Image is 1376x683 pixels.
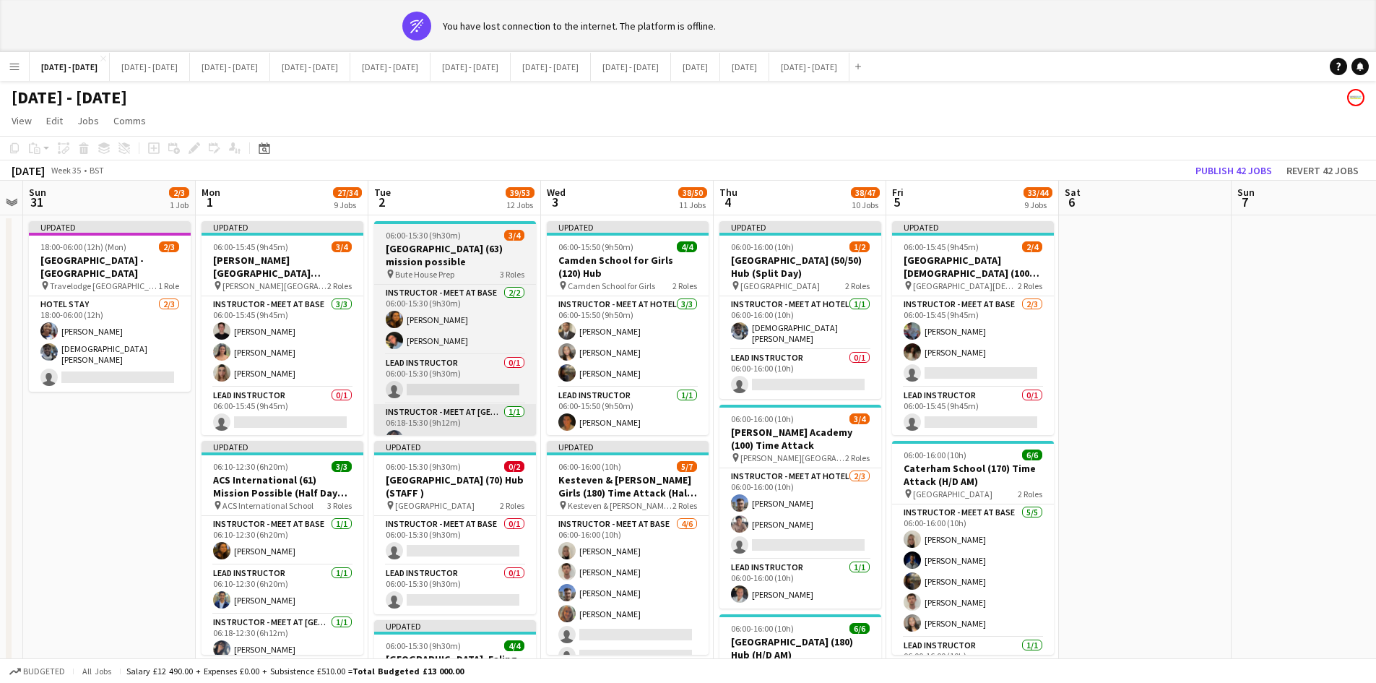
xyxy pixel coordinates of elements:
span: 4/4 [504,640,524,651]
h3: [GEOGRAPHIC_DATA] (70) Hub (STAFF ) [374,473,536,499]
app-card-role: Instructor - Meet at [GEOGRAPHIC_DATA]1/106:18-12:30 (6h12m)[PERSON_NAME] [202,614,363,663]
button: [DATE] - [DATE] [110,53,190,81]
span: 2/3 [169,187,189,198]
app-card-role: Instructor - Meet at Base3/306:00-15:45 (9h45m)[PERSON_NAME][PERSON_NAME][PERSON_NAME] [202,296,363,387]
h3: [GEOGRAPHIC_DATA] (50/50) Hub (Split Day) [719,254,881,280]
span: Fri [892,186,904,199]
span: 3/4 [849,413,870,424]
span: 3/3 [332,461,352,472]
h3: [GEOGRAPHIC_DATA], Ealing (100) Hub [374,653,536,679]
app-job-card: 06:00-16:00 (10h)6/6Caterham School (170) Time Attack (H/D AM) [GEOGRAPHIC_DATA]2 RolesInstructor... [892,441,1054,655]
span: [GEOGRAPHIC_DATA][DEMOGRAPHIC_DATA] [913,280,1018,291]
span: [GEOGRAPHIC_DATA] [913,489,992,499]
span: 2 Roles [672,280,697,291]
span: 39/53 [506,187,535,198]
span: All jobs [79,666,114,676]
span: Budgeted [23,666,65,676]
div: BST [90,165,104,176]
span: 38/50 [678,187,707,198]
app-job-card: Updated06:00-16:00 (10h)1/2[GEOGRAPHIC_DATA] (50/50) Hub (Split Day) [GEOGRAPHIC_DATA]2 RolesInst... [719,221,881,399]
app-card-role: Hotel Stay2/318:00-06:00 (12h)[PERSON_NAME][DEMOGRAPHIC_DATA][PERSON_NAME] [29,296,191,392]
span: 06:00-16:00 (10h) [558,461,621,472]
span: Bute House Prep [395,269,454,280]
div: Updated [719,221,881,233]
span: 27/34 [333,187,362,198]
span: [PERSON_NAME][GEOGRAPHIC_DATA] [740,452,845,463]
span: Kesteven & [PERSON_NAME] Girls [568,500,672,511]
app-card-role: Lead Instructor1/106:00-16:00 (10h)[PERSON_NAME] [719,559,881,609]
span: [PERSON_NAME][GEOGRAPHIC_DATA][PERSON_NAME] [222,280,327,291]
h3: [PERSON_NAME] Academy (100) Time Attack [719,426,881,452]
button: [DATE] [720,53,769,81]
span: 4/4 [677,241,697,252]
app-card-role: Lead Instructor0/106:00-15:45 (9h45m) [892,387,1054,437]
button: [DATE] - [DATE] [350,53,430,81]
div: 12 Jobs [506,199,534,210]
span: 2 Roles [845,452,870,463]
div: Updated [547,441,709,452]
div: Updated [374,441,536,452]
span: Tue [374,186,391,199]
div: Updated [202,221,363,233]
span: 3 [545,194,566,210]
span: 18:00-06:00 (12h) (Mon) [40,241,126,252]
app-job-card: 06:00-16:00 (10h)3/4[PERSON_NAME] Academy (100) Time Attack [PERSON_NAME][GEOGRAPHIC_DATA]2 Roles... [719,405,881,609]
span: 3/4 [332,241,352,252]
span: 0/2 [504,461,524,472]
button: [DATE] - [DATE] [511,53,591,81]
div: 9 Jobs [1024,199,1052,210]
span: 38/47 [851,187,880,198]
button: [DATE] - [DATE] [769,53,849,81]
button: [DATE] - [DATE] [430,53,511,81]
h3: Camden School for Girls (120) Hub [547,254,709,280]
button: [DATE] - [DATE] [270,53,350,81]
div: 1 Job [170,199,189,210]
div: You have lost connection to the internet. The platform is offline. [443,20,716,33]
span: 33/44 [1024,187,1052,198]
app-job-card: 06:00-15:30 (9h30m)3/4[GEOGRAPHIC_DATA] (63) mission possible Bute House Prep3 RolesInstructor - ... [374,221,536,435]
h3: [PERSON_NAME][GEOGRAPHIC_DATA][PERSON_NAME] (100) Hub [202,254,363,280]
button: Publish 42 jobs [1190,161,1278,180]
span: Total Budgeted £13 000.00 [352,666,464,676]
span: 06:00-16:00 (10h) [731,623,794,634]
div: Updated [547,221,709,233]
app-card-role: Instructor - Meet at Base5/506:00-16:00 (10h)[PERSON_NAME][PERSON_NAME][PERSON_NAME][PERSON_NAME]... [892,504,1054,637]
div: Updated [29,221,191,233]
span: 06:00-15:30 (9h30m) [386,640,461,651]
span: 2 Roles [845,280,870,291]
span: 06:00-16:00 (10h) [731,241,794,252]
app-job-card: Updated06:00-15:50 (9h50m)4/4Camden School for Girls (120) Hub Camden School for Girls2 RolesInst... [547,221,709,435]
span: 31 [27,194,46,210]
div: 11 Jobs [679,199,706,210]
div: Updated06:00-15:45 (9h45m)2/4[GEOGRAPHIC_DATA][DEMOGRAPHIC_DATA] (100) Hub [GEOGRAPHIC_DATA][DEMO... [892,221,1054,435]
a: Edit [40,111,69,130]
app-job-card: Updated06:00-15:30 (9h30m)0/2[GEOGRAPHIC_DATA] (70) Hub (STAFF ) [GEOGRAPHIC_DATA]2 RolesInstruct... [374,441,536,614]
h3: Caterham School (170) Time Attack (H/D AM) [892,462,1054,488]
app-card-role: Instructor - Meet at Base1/106:10-12:30 (6h20m)[PERSON_NAME] [202,516,363,565]
app-job-card: Updated06:10-12:30 (6h20m)3/3ACS International (61) Mission Possible (Half Day AM) ACS Internatio... [202,441,363,655]
app-card-role: Lead Instructor0/106:00-15:30 (9h30m) [374,565,536,614]
span: 06:00-15:30 (9h30m) [386,230,461,241]
span: 06:00-16:00 (10h) [731,413,794,424]
a: View [6,111,38,130]
span: 6 [1063,194,1081,210]
span: Sun [29,186,46,199]
span: 06:00-16:00 (10h) [904,450,966,460]
span: Travelodge [GEOGRAPHIC_DATA] [GEOGRAPHIC_DATA] [50,280,158,291]
span: 06:00-15:30 (9h30m) [386,461,461,472]
div: Salary £12 490.00 + Expenses £0.00 + Subsistence £510.00 = [126,666,464,676]
span: 1/2 [849,241,870,252]
span: Edit [46,114,63,127]
app-card-role: Instructor - Meet at Hotel3/306:00-15:50 (9h50m)[PERSON_NAME][PERSON_NAME][PERSON_NAME] [547,296,709,387]
app-card-role: Lead Instructor0/106:00-15:45 (9h45m) [202,387,363,437]
div: 10 Jobs [852,199,879,210]
div: Updated06:00-15:45 (9h45m)3/4[PERSON_NAME][GEOGRAPHIC_DATA][PERSON_NAME] (100) Hub [PERSON_NAME][... [202,221,363,435]
app-card-role: Instructor - Meet at Base2/306:00-15:45 (9h45m)[PERSON_NAME][PERSON_NAME] [892,296,1054,387]
span: Jobs [77,114,99,127]
span: [GEOGRAPHIC_DATA] [395,500,475,511]
h1: [DATE] - [DATE] [12,87,127,108]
